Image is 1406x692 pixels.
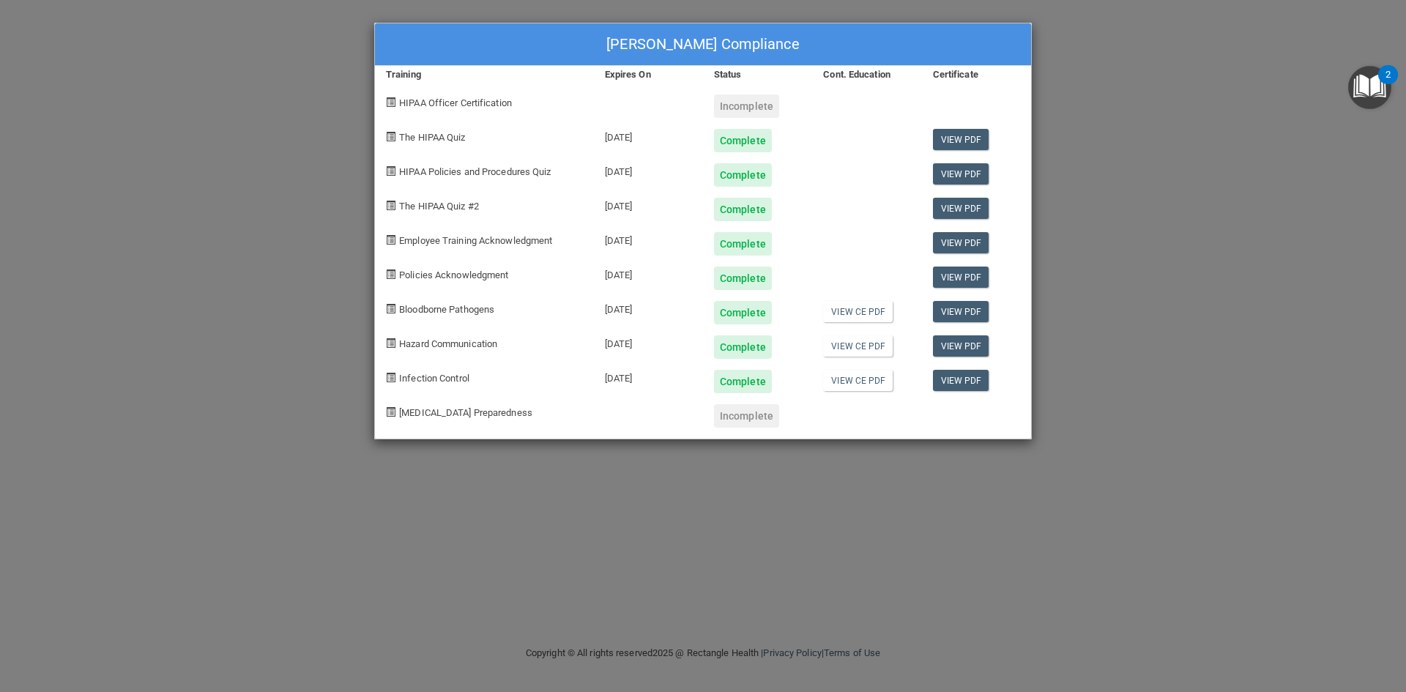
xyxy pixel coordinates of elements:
[933,267,989,288] a: View PDF
[703,66,812,83] div: Status
[399,166,551,177] span: HIPAA Policies and Procedures Quiz
[594,256,703,290] div: [DATE]
[933,163,989,185] a: View PDF
[399,304,494,315] span: Bloodborne Pathogens
[399,269,508,280] span: Policies Acknowledgment
[714,129,772,152] div: Complete
[714,404,779,428] div: Incomplete
[594,66,703,83] div: Expires On
[594,118,703,152] div: [DATE]
[594,152,703,187] div: [DATE]
[933,129,989,150] a: View PDF
[399,201,479,212] span: The HIPAA Quiz #2
[1385,75,1391,94] div: 2
[399,132,465,143] span: The HIPAA Quiz
[399,235,552,246] span: Employee Training Acknowledgment
[933,335,989,357] a: View PDF
[933,232,989,253] a: View PDF
[922,66,1031,83] div: Certificate
[714,198,772,221] div: Complete
[714,267,772,290] div: Complete
[594,187,703,221] div: [DATE]
[714,335,772,359] div: Complete
[933,198,989,219] a: View PDF
[594,221,703,256] div: [DATE]
[714,163,772,187] div: Complete
[823,335,893,357] a: View CE PDF
[714,94,779,118] div: Incomplete
[399,373,469,384] span: Infection Control
[399,338,497,349] span: Hazard Communication
[375,23,1031,66] div: [PERSON_NAME] Compliance
[399,407,532,418] span: [MEDICAL_DATA] Preparedness
[714,301,772,324] div: Complete
[823,301,893,322] a: View CE PDF
[594,359,703,393] div: [DATE]
[933,301,989,322] a: View PDF
[399,97,512,108] span: HIPAA Officer Certification
[714,370,772,393] div: Complete
[375,66,594,83] div: Training
[933,370,989,391] a: View PDF
[812,66,921,83] div: Cont. Education
[594,324,703,359] div: [DATE]
[714,232,772,256] div: Complete
[594,290,703,324] div: [DATE]
[823,370,893,391] a: View CE PDF
[1348,66,1391,109] button: Open Resource Center, 2 new notifications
